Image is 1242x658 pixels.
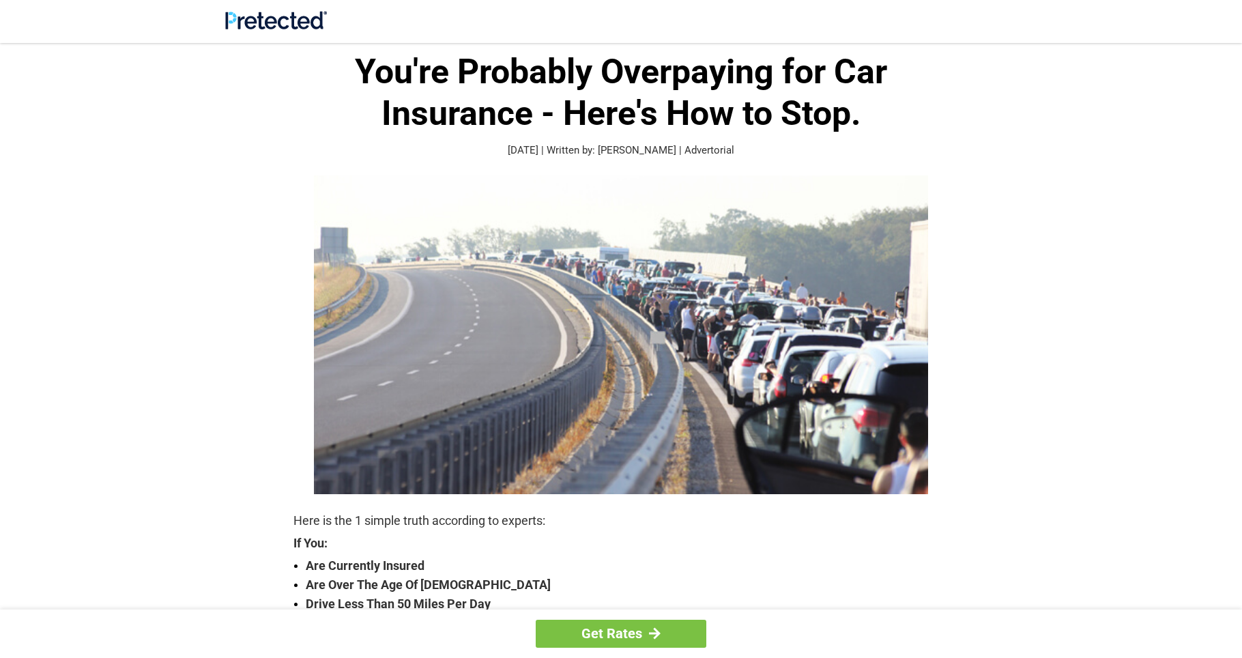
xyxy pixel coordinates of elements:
a: Get Rates [536,620,706,648]
img: Site Logo [225,11,327,29]
strong: Drive Less Than 50 Miles Per Day [306,595,949,614]
p: [DATE] | Written by: [PERSON_NAME] | Advertorial [293,143,949,158]
strong: If You: [293,537,949,549]
a: Site Logo [225,19,327,32]
strong: Are Currently Insured [306,556,949,575]
h1: You're Probably Overpaying for Car Insurance - Here's How to Stop. [293,51,949,134]
strong: Are Over The Age Of [DEMOGRAPHIC_DATA] [306,575,949,595]
p: Here is the 1 simple truth according to experts: [293,511,949,530]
